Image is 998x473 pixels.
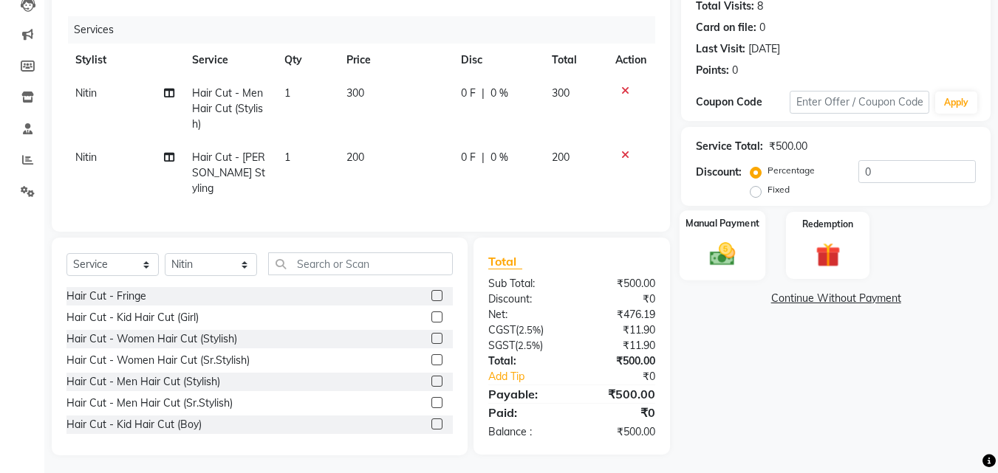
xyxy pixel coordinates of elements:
span: 0 % [491,150,508,165]
div: Discount: [696,165,742,180]
input: Search or Scan [268,252,453,275]
span: CGST [488,323,516,336]
div: ( ) [477,322,572,338]
div: ₹500.00 [769,139,807,154]
span: Hair Cut - Men Hair Cut (Stylish) [192,86,263,131]
div: Hair Cut - Kid Hair Cut (Girl) [66,310,199,325]
div: ₹476.19 [572,307,666,322]
img: _cash.svg [702,239,743,269]
div: Coupon Code [696,94,789,110]
input: Enter Offer / Coupon Code [790,91,929,114]
div: Hair Cut - Fringe [66,289,146,304]
span: Total [488,254,522,269]
div: ₹500.00 [572,353,666,369]
img: _gift.svg [808,240,848,270]
span: 300 [346,86,364,100]
th: Service [183,44,276,77]
div: ₹0 [572,404,666,421]
th: Stylist [66,44,183,77]
div: ₹0 [572,291,666,307]
div: [DATE] [748,41,780,57]
div: Hair Cut - Women Hair Cut (Sr.Stylish) [66,353,250,368]
div: ₹500.00 [572,276,666,291]
span: | [482,86,485,101]
label: Percentage [768,164,815,177]
div: Balance : [477,424,572,440]
span: SGST [488,339,515,352]
th: Action [606,44,655,77]
div: Total: [477,353,572,369]
div: 0 [759,20,765,35]
span: | [482,150,485,165]
div: Service Total: [696,139,763,154]
div: Last Visit: [696,41,745,57]
th: Price [338,44,452,77]
div: Hair Cut - Kid Hair Cut (Boy) [66,417,202,432]
span: 1 [284,86,290,100]
div: Sub Total: [477,276,572,291]
div: Hair Cut - Men Hair Cut (Stylish) [66,374,220,390]
div: Card on file: [696,20,756,35]
span: 200 [552,151,570,164]
th: Disc [452,44,543,77]
span: 0 F [461,86,476,101]
div: 0 [732,63,738,78]
div: Hair Cut - Men Hair Cut (Sr.Stylish) [66,396,233,411]
th: Total [543,44,607,77]
a: Add Tip [477,369,587,384]
span: Nitin [75,151,97,164]
span: Nitin [75,86,97,100]
div: ₹11.90 [572,322,666,338]
label: Redemption [802,218,853,231]
div: Discount: [477,291,572,307]
label: Manual Payment [686,216,759,230]
span: 2.5% [519,324,541,336]
div: ( ) [477,338,572,353]
div: ₹0 [588,369,667,384]
div: Services [68,16,666,44]
span: 200 [346,151,364,164]
a: Continue Without Payment [684,291,988,306]
span: 0 F [461,150,476,165]
div: Net: [477,307,572,322]
div: ₹500.00 [572,424,666,440]
span: 1 [284,151,290,164]
div: Points: [696,63,729,78]
span: 2.5% [518,339,540,351]
span: Hair Cut - [PERSON_NAME] Styling [192,151,265,195]
label: Fixed [768,183,790,196]
span: 300 [552,86,570,100]
div: Payable: [477,385,572,403]
div: ₹500.00 [572,385,666,403]
div: ₹11.90 [572,338,666,353]
div: Paid: [477,404,572,421]
div: Hair Cut - Women Hair Cut (Stylish) [66,331,237,347]
span: 0 % [491,86,508,101]
th: Qty [276,44,338,77]
button: Apply [935,92,977,114]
